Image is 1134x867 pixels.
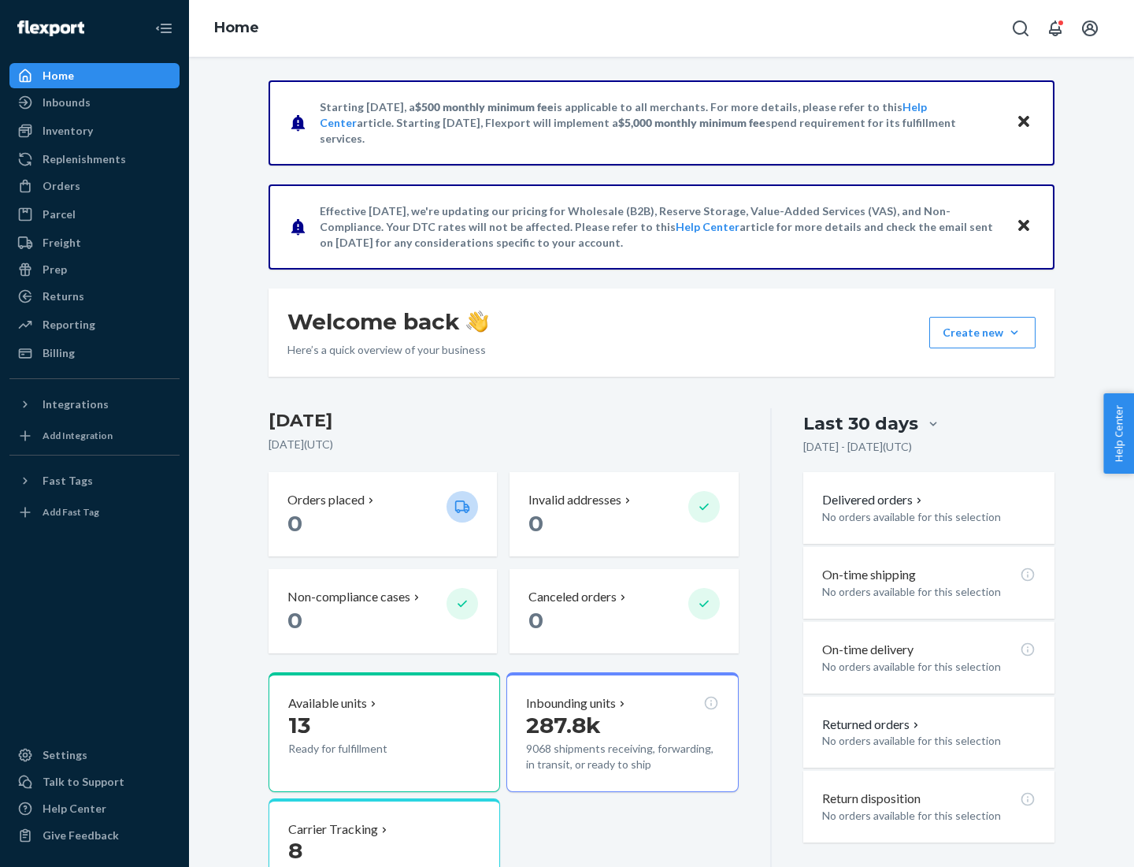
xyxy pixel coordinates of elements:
[287,588,410,606] p: Non-compliance cases
[43,747,87,763] div: Settings
[320,203,1001,251] p: Effective [DATE], we're updating our pricing for Wholesale (B2B), Reserve Storage, Value-Added Se...
[9,284,180,309] a: Returns
[43,151,126,167] div: Replenishments
[43,123,93,139] div: Inventory
[43,345,75,361] div: Billing
[43,505,99,519] div: Add Fast Tag
[9,118,180,143] a: Inventory
[287,307,488,336] h1: Welcome back
[822,659,1036,675] p: No orders available for this selection
[9,796,180,821] a: Help Center
[9,423,180,448] a: Add Integration
[269,437,739,452] p: [DATE] ( UTC )
[43,473,93,489] div: Fast Tags
[43,317,95,333] div: Reporting
[287,342,488,358] p: Here’s a quick overview of your business
[618,116,765,129] span: $5,000 monthly minimum fee
[43,68,74,84] div: Home
[822,509,1036,525] p: No orders available for this selection
[288,741,434,757] p: Ready for fulfillment
[9,147,180,172] a: Replenishments
[526,712,601,739] span: 287.8k
[269,569,497,653] button: Non-compliance cases 0
[269,408,739,433] h3: [DATE]
[43,207,76,222] div: Parcel
[9,823,180,848] button: Give Feedback
[506,672,738,792] button: Inbounding units287.8k9068 shipments receiving, forwarding, in transit, or ready to ship
[9,173,180,199] a: Orders
[43,429,113,442] div: Add Integration
[288,837,302,864] span: 8
[9,63,180,88] a: Home
[43,396,109,412] div: Integrations
[803,439,912,455] p: [DATE] - [DATE] ( UTC )
[43,774,124,790] div: Talk to Support
[288,820,378,839] p: Carrier Tracking
[526,741,718,772] p: 9068 shipments receiving, forwarding, in transit, or ready to ship
[288,694,367,713] p: Available units
[929,317,1036,348] button: Create new
[528,588,617,606] p: Canceled orders
[43,288,84,304] div: Returns
[676,220,739,233] a: Help Center
[43,828,119,843] div: Give Feedback
[148,13,180,44] button: Close Navigation
[822,584,1036,600] p: No orders available for this selection
[822,733,1036,749] p: No orders available for this selection
[287,491,365,509] p: Orders placed
[1074,13,1106,44] button: Open account menu
[287,607,302,634] span: 0
[202,6,272,51] ol: breadcrumbs
[288,712,310,739] span: 13
[528,491,621,509] p: Invalid addresses
[214,19,259,36] a: Home
[9,90,180,115] a: Inbounds
[528,510,543,537] span: 0
[43,801,106,817] div: Help Center
[43,95,91,110] div: Inbounds
[822,790,921,808] p: Return disposition
[9,392,180,417] button: Integrations
[510,569,738,653] button: Canceled orders 0
[510,472,738,556] button: Invalid addresses 0
[9,257,180,282] a: Prep
[822,808,1036,824] p: No orders available for this selection
[9,769,180,794] a: Talk to Support
[1014,111,1034,134] button: Close
[287,510,302,537] span: 0
[1039,13,1071,44] button: Open notifications
[1103,393,1134,474] button: Help Center
[9,230,180,255] a: Freight
[269,472,497,556] button: Orders placed 0
[466,311,488,333] img: hand-wave emoji
[803,411,918,436] div: Last 30 days
[1014,215,1034,238] button: Close
[526,694,616,713] p: Inbounding units
[9,500,180,525] a: Add Fast Tag
[269,672,500,792] button: Available units13Ready for fulfillment
[43,235,81,251] div: Freight
[9,468,180,493] button: Fast Tags
[822,641,913,659] p: On-time delivery
[17,20,84,36] img: Flexport logo
[43,178,80,194] div: Orders
[9,312,180,337] a: Reporting
[320,99,1001,147] p: Starting [DATE], a is applicable to all merchants. For more details, please refer to this article...
[822,716,922,734] button: Returned orders
[9,202,180,227] a: Parcel
[415,100,554,113] span: $500 monthly minimum fee
[9,742,180,768] a: Settings
[528,607,543,634] span: 0
[9,340,180,366] a: Billing
[1005,13,1036,44] button: Open Search Box
[822,491,925,509] button: Delivered orders
[822,566,916,584] p: On-time shipping
[43,262,67,277] div: Prep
